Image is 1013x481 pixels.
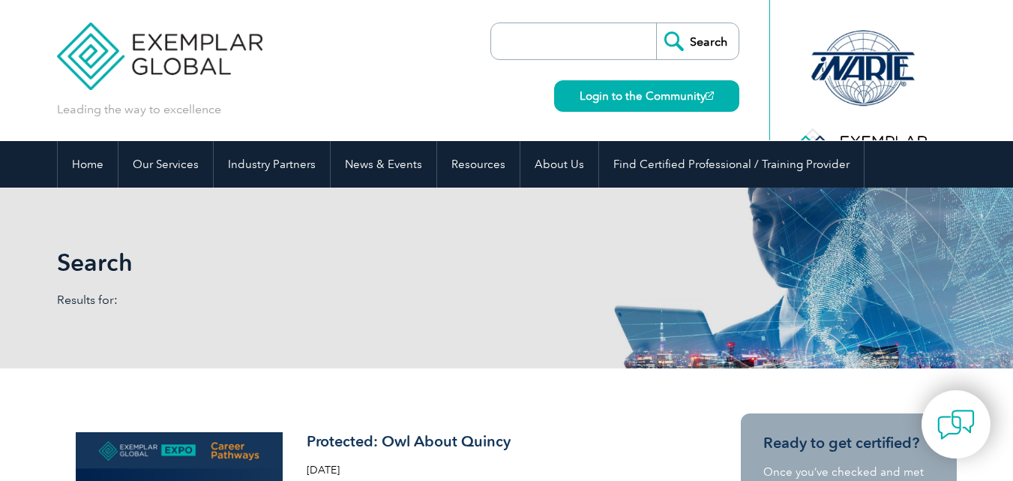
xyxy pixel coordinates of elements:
[554,80,739,112] a: Login to the Community
[57,248,633,277] h1: Search
[57,292,507,308] p: Results for:
[437,141,520,188] a: Resources
[763,434,934,452] h3: Ready to get certified?
[214,141,330,188] a: Industry Partners
[57,101,221,118] p: Leading the way to excellence
[520,141,598,188] a: About Us
[307,432,662,451] h3: Protected: Owl About Quincy
[118,141,213,188] a: Our Services
[937,406,975,443] img: contact-chat.png
[331,141,436,188] a: News & Events
[58,141,118,188] a: Home
[599,141,864,188] a: Find Certified Professional / Training Provider
[706,92,714,100] img: open_square.png
[307,464,340,476] span: [DATE]
[656,23,739,59] input: Search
